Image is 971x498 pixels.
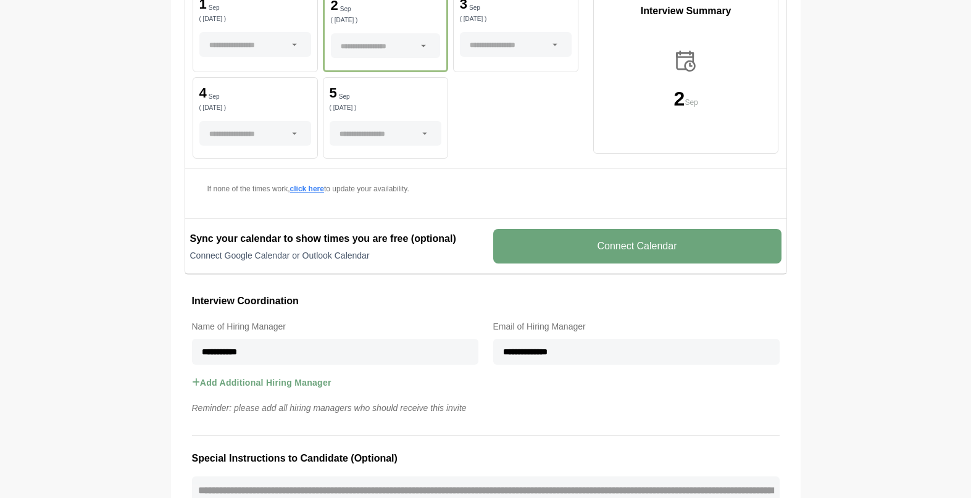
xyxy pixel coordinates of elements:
[673,48,699,74] img: calender
[192,450,780,467] h3: Special Instructions to Candidate (Optional)
[493,229,781,264] v-button: Connect Calendar
[594,4,778,19] p: Interview Summary
[192,319,478,334] label: Name of Hiring Manager
[199,16,311,22] p: ( [DATE] )
[331,17,440,23] p: ( [DATE] )
[493,319,780,334] label: Email of Hiring Manager
[192,365,331,400] button: Add Additional Hiring Manager
[330,105,441,111] p: ( [DATE] )
[330,86,337,100] p: 5
[207,184,564,194] p: If none of the times work, to update your availability.
[199,86,207,100] p: 4
[199,105,311,111] p: ( [DATE] )
[685,96,698,109] p: Sep
[185,400,787,415] p: Reminder: please add all hiring managers who should receive this invite
[192,293,780,309] h3: Interview Coordination
[190,249,478,262] p: Connect Google Calendar or Outlook Calendar
[190,231,478,246] h2: Sync your calendar to show times you are free (optional)
[339,94,350,100] p: Sep
[290,184,324,194] button: click here
[209,94,220,100] p: Sep
[469,5,480,11] p: Sep
[209,5,220,11] p: Sep
[460,16,572,22] p: ( [DATE] )
[340,6,351,12] p: Sep
[674,89,685,109] p: 2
